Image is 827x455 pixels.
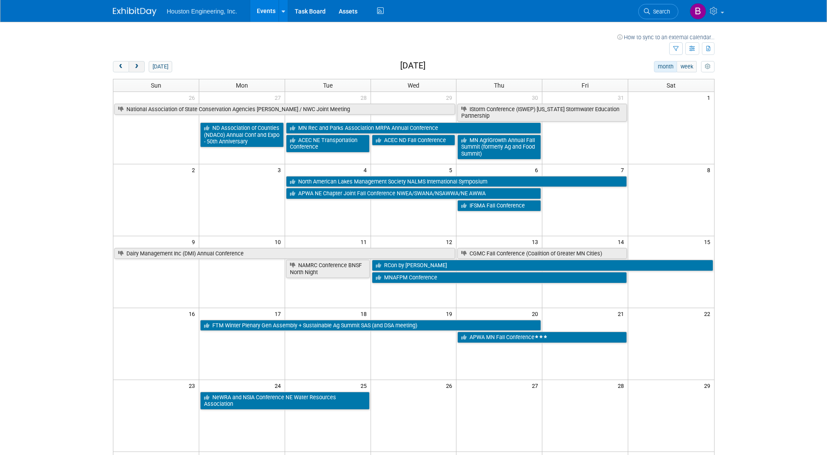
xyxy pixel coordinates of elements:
span: 12 [445,236,456,247]
a: RCon by [PERSON_NAME] [372,260,713,271]
span: Wed [408,82,419,89]
a: North American Lakes Management Society NALMS International Symposium [286,176,627,187]
span: 28 [360,92,371,103]
span: 27 [274,92,285,103]
span: 21 [617,308,628,319]
span: 8 [706,164,714,175]
span: 11 [360,236,371,247]
span: 18 [360,308,371,319]
a: APWA MN Fall Conference [457,332,627,343]
a: ACEC ND Fall Conference [372,135,456,146]
button: myCustomButton [701,61,714,72]
button: next [129,61,145,72]
button: prev [113,61,129,72]
span: 15 [703,236,714,247]
a: NAMRC Conference BNSF North Night [286,260,370,278]
a: IStorm Conference (ISWEP) [US_STATE] Stormwater Education Partnership [457,104,627,122]
span: Houston Engineering, Inc. [167,8,237,15]
a: Dairy Management Inc (DMI) Annual Conference [114,248,456,259]
a: MNAFPM Conference [372,272,627,283]
a: FTM Winter Plenary Gen Assembly + Sustainable Ag Summit SAS (and DSA meeting) [200,320,541,331]
button: [DATE] [149,61,172,72]
span: 13 [531,236,542,247]
span: 20 [531,308,542,319]
a: Search [638,4,678,19]
a: National Association of State Conservation Agencies [PERSON_NAME] / NWC Joint Meeting [114,104,456,115]
span: 2 [191,164,199,175]
span: 14 [617,236,628,247]
a: ACEC NE Transportation Conference [286,135,370,153]
span: 3 [277,164,285,175]
span: 7 [620,164,628,175]
span: 6 [534,164,542,175]
a: How to sync to an external calendar... [617,34,715,41]
span: Fri [582,82,589,89]
span: 28 [617,380,628,391]
span: 9 [191,236,199,247]
i: Personalize Calendar [705,64,711,70]
a: CGMC Fall Conference (Coalition of Greater MN Cities) [457,248,627,259]
span: 1 [706,92,714,103]
span: Thu [494,82,504,89]
span: 24 [274,380,285,391]
span: 23 [188,380,199,391]
button: week [677,61,697,72]
a: MN AgriGrowth Annual Fall Summit (formerly Ag and Food Summit) [457,135,541,160]
a: APWA NE Chapter Joint Fall Conference NWEA/SWANA/NSAWWA/NE AWWA [286,188,541,199]
span: 30 [531,92,542,103]
h2: [DATE] [400,61,425,71]
img: ExhibitDay [113,7,157,16]
span: 22 [703,308,714,319]
a: NeWRA and NSIA Conference NE Water Resources Association [200,392,370,410]
span: 4 [363,164,371,175]
a: IFSMA Fall Conference [457,200,541,211]
span: 26 [188,92,199,103]
span: 26 [445,380,456,391]
span: Search [650,8,670,15]
span: Mon [236,82,248,89]
span: Sun [151,82,161,89]
span: 29 [703,380,714,391]
span: 25 [360,380,371,391]
button: month [654,61,677,72]
span: 27 [531,380,542,391]
span: 10 [274,236,285,247]
span: 16 [188,308,199,319]
span: 19 [445,308,456,319]
span: 5 [448,164,456,175]
span: 17 [274,308,285,319]
img: Bonnie Marsaa [690,3,706,20]
span: 31 [617,92,628,103]
a: MN Rec and Parks Association MRPA Annual Conference [286,122,541,134]
a: ND Association of Counties (NDACo) Annual Conf and Expo - 50th Anniversary [200,122,284,147]
span: Sat [667,82,676,89]
span: 29 [445,92,456,103]
span: Tue [323,82,333,89]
